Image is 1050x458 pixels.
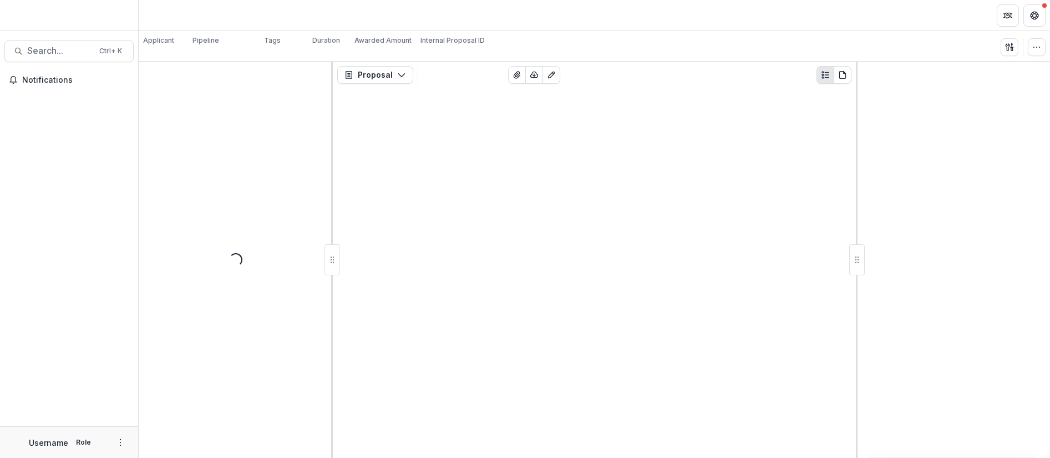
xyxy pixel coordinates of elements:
[114,436,127,449] button: More
[97,45,124,57] div: Ctrl + K
[22,76,129,85] span: Notifications
[508,66,526,84] button: View Attached Files
[420,36,485,46] p: Internal Proposal ID
[337,66,413,84] button: Proposal
[4,40,134,62] button: Search...
[264,36,281,46] p: Tags
[997,4,1019,27] button: Partners
[1023,4,1046,27] button: Get Help
[354,36,412,46] p: Awarded Amount
[73,437,94,447] p: Role
[143,36,174,46] p: Applicant
[192,36,219,46] p: Pipeline
[4,71,134,89] button: Notifications
[29,437,68,449] p: Username
[312,36,340,46] p: Duration
[834,66,851,84] button: PDF view
[816,66,834,84] button: Plaintext view
[27,46,93,56] span: Search...
[542,66,560,84] button: Edit as form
